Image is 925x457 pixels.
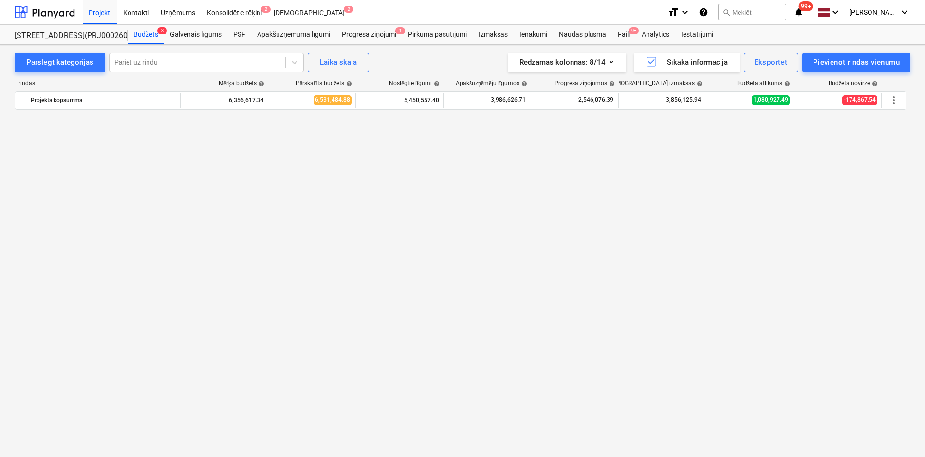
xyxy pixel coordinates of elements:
span: help [344,81,352,87]
a: Apakšuzņēmuma līgumi [251,25,336,44]
span: 9+ [629,27,639,34]
a: Pirkuma pasūtījumi [402,25,473,44]
span: help [695,81,703,87]
i: notifications [794,6,804,18]
a: Faili9+ [612,25,636,44]
button: Meklēt [718,4,786,20]
div: Projekta kopsumma [31,93,176,108]
span: 2,546,076.39 [577,96,614,104]
button: Laika skala [308,53,369,72]
button: Pārslēgt kategorijas [15,53,105,72]
div: Mērķa budžets [219,80,264,87]
span: 3,986,626.71 [490,96,527,104]
i: Zināšanu pamats [699,6,708,18]
span: help [432,81,440,87]
span: -174,867.54 [842,95,877,105]
a: Progresa ziņojumi1 [336,25,402,44]
span: 99+ [799,1,813,11]
div: Budžets [128,25,164,44]
a: Iestatījumi [675,25,719,44]
div: Pārslēgt kategorijas [26,56,93,69]
a: Naudas plūsma [553,25,612,44]
a: Ienākumi [514,25,553,44]
i: format_size [667,6,679,18]
i: keyboard_arrow_down [830,6,841,18]
span: help [519,81,527,87]
div: Faili [612,25,636,44]
div: [DEMOGRAPHIC_DATA] izmaksas [607,80,703,87]
div: Noslēgtie līgumi [389,80,440,87]
button: Pievienot rindas vienumu [802,53,910,72]
a: Galvenais līgums [164,25,227,44]
span: 3 [157,27,167,34]
span: 2 [344,6,353,13]
span: help [607,81,615,87]
div: Apakšuzņēmēju līgumos [456,80,527,87]
span: help [782,81,790,87]
div: Laika skala [320,56,357,69]
div: Budžeta atlikums [737,80,790,87]
a: Budžets3 [128,25,164,44]
span: 3,856,125.94 [665,96,702,104]
div: Pievienot rindas vienumu [813,56,900,69]
div: Eksportēt [755,56,788,69]
span: Vairāk darbību [888,95,900,106]
button: Redzamas kolonnas:8/14 [508,53,626,72]
a: Izmaksas [473,25,514,44]
button: Sīkāka informācija [634,53,740,72]
div: Progresa ziņojumos [555,80,615,87]
div: Sīkāka informācija [646,56,728,69]
span: [PERSON_NAME] [849,8,898,16]
a: PSF [227,25,251,44]
span: 1 [395,27,405,34]
a: Analytics [636,25,675,44]
div: 6,356,617.34 [185,93,264,108]
i: keyboard_arrow_down [899,6,910,18]
div: Pārskatīts budžets [296,80,352,87]
div: [STREET_ADDRESS](PRJ0002600) 2601946 [15,31,116,41]
span: help [257,81,264,87]
span: help [870,81,878,87]
span: 2 [261,6,271,13]
div: Progresa ziņojumi [336,25,402,44]
button: Eksportēt [744,53,798,72]
iframe: Chat Widget [876,410,925,457]
i: keyboard_arrow_down [679,6,691,18]
span: search [722,8,730,16]
span: 1,080,927.49 [752,95,790,105]
div: 5,450,557.40 [360,93,439,108]
span: 6,531,484.88 [314,95,351,105]
div: rindas [15,80,181,87]
div: Budžeta novirze [829,80,878,87]
div: Redzamas kolonnas : 8/14 [519,56,614,69]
